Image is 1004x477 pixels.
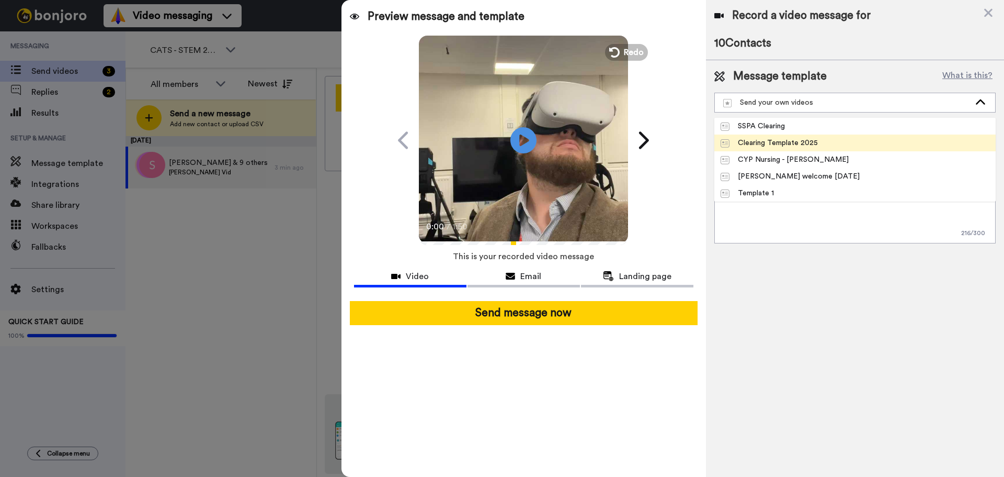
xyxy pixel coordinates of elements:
[721,173,729,181] img: Message-temps.svg
[619,270,671,283] span: Landing page
[721,154,849,165] div: CYP Nursing - [PERSON_NAME]
[733,69,827,84] span: Message template
[721,188,774,198] div: Template 1
[350,301,698,325] button: Send message now
[453,245,594,268] span: This is your recorded video message
[721,138,818,148] div: Clearing Template 2025
[721,123,729,131] img: Message-temps.svg
[406,270,429,283] span: Video
[447,220,450,233] span: /
[723,99,732,107] img: demo-template.svg
[721,156,729,164] img: Message-temps.svg
[520,270,541,283] span: Email
[723,97,970,108] div: Send your own videos
[721,139,729,148] img: Message-temps.svg
[939,69,996,84] button: What is this?
[426,220,444,233] span: 0:00
[452,220,471,233] span: 1:50
[721,190,729,198] img: Message-temps.svg
[721,121,785,131] div: SSPA Clearing
[721,171,860,182] div: [PERSON_NAME] welcome [DATE]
